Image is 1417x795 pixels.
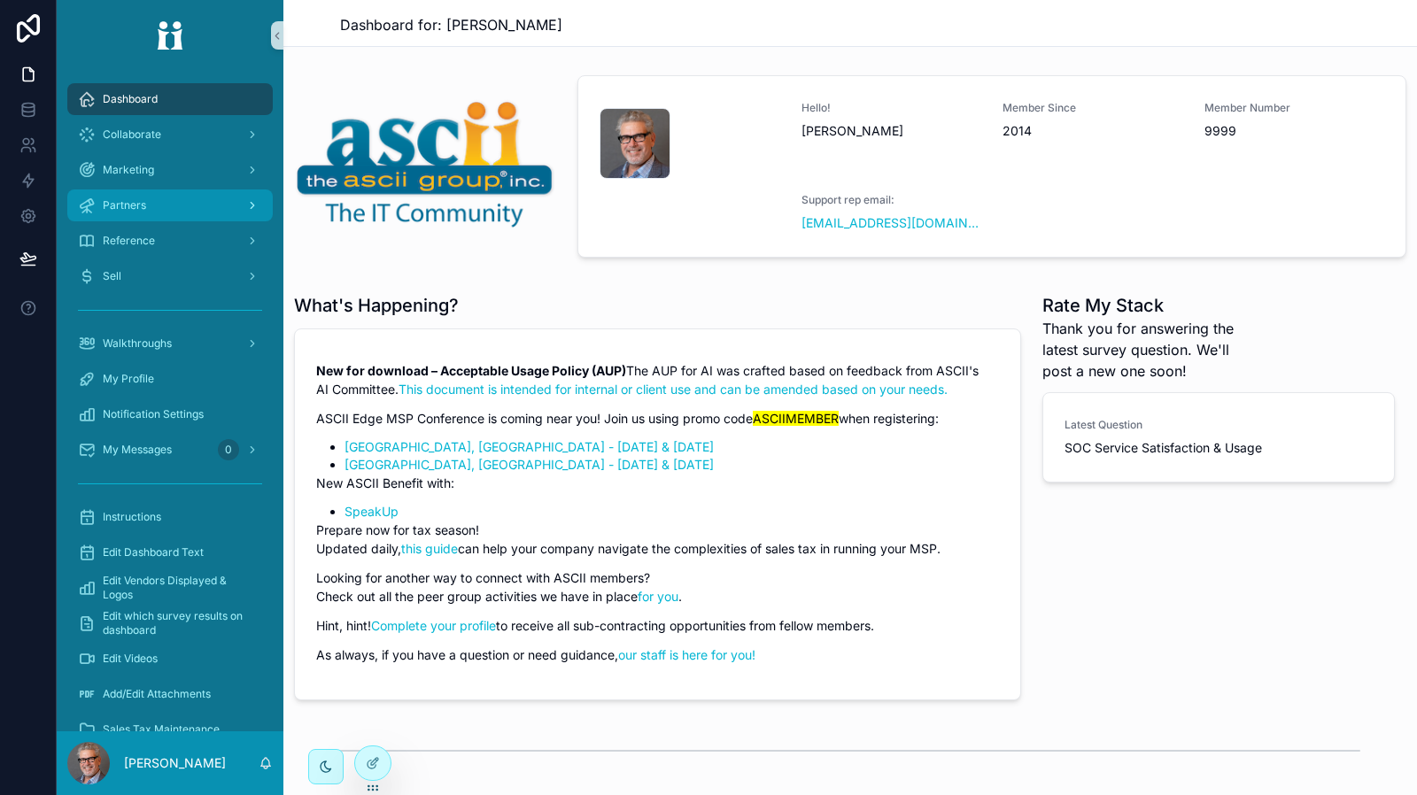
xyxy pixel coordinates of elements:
span: Sales Tax Maintenance [103,722,220,737]
p: ASCII Edge MSP Conference is coming near you! Join us using promo code when registering: [316,409,999,428]
p: [PERSON_NAME] [124,754,226,772]
h1: What's Happening? [294,293,459,318]
a: Partners [67,189,273,221]
a: Edit Videos [67,643,273,675]
a: Complete your profile [371,618,496,633]
span: Edit Videos [103,652,158,666]
a: Edit which survey results on dashboard [67,607,273,639]
a: [GEOGRAPHIC_DATA], [GEOGRAPHIC_DATA] - [DATE] & [DATE] [345,457,714,472]
span: Reference [103,234,155,248]
span: [PERSON_NAME] [801,122,982,140]
span: Support rep email: [801,193,982,207]
a: Edit Vendors Displayed & Logos [67,572,273,604]
img: 19996-300ASCII_Logo-Clear.png [294,96,556,229]
span: Edit which survey results on dashboard [103,609,255,637]
p: Hint, hint! to receive all sub-contracting opportunities from fellow members. [316,616,999,635]
span: Member Since [1003,101,1183,115]
p: As always, if you have a question or need guidance, [316,645,999,664]
strong: New for download – Acceptable Usage Policy (AUP) [316,363,626,378]
div: scrollable content [57,71,283,731]
img: App logo [145,21,195,50]
a: Walkthroughs [67,328,273,359]
span: SOC Service Satisfaction & Usage [1065,439,1373,457]
span: Hello! [801,101,982,115]
span: Dashboard for: [PERSON_NAME] [340,14,562,35]
a: Sell [67,260,273,292]
span: Marketing [103,163,154,177]
span: My Profile [103,372,154,386]
a: Sales Tax Maintenance [67,714,273,745]
p: New ASCII Benefit with: [316,474,999,492]
span: Edit Dashboard Text [103,545,204,560]
span: 9999 [1204,122,1385,140]
span: Sell [103,269,121,283]
span: Member Number [1204,101,1385,115]
span: Walkthroughs [103,336,172,351]
a: Marketing [67,154,273,186]
a: This document is intended for internal or client use and can be amended based on your needs. [399,382,948,397]
a: Add/Edit Attachments [67,678,273,710]
span: Partners [103,198,146,212]
span: My Messages [103,443,172,457]
a: My Messages0 [67,434,273,466]
a: Notification Settings [67,398,273,430]
p: Looking for another way to connect with ASCII members? Check out all the peer group activities we... [316,568,999,606]
mark: ASCIIMEMBER [753,411,839,426]
a: My Profile [67,363,273,395]
h1: Rate My Stack [1042,293,1262,318]
a: SpeakUp [345,504,399,519]
a: [GEOGRAPHIC_DATA], [GEOGRAPHIC_DATA] - [DATE] & [DATE] [345,439,714,454]
a: Collaborate [67,119,273,151]
span: Notification Settings [103,407,204,421]
span: Thank you for answering the latest survey question. We'll post a new one soon! [1042,318,1262,382]
p: The AUP for AI was crafted based on feedback from ASCII's AI Committee. [316,361,999,398]
a: Dashboard [67,83,273,115]
span: Collaborate [103,127,161,142]
span: Instructions [103,510,161,524]
span: Edit Vendors Displayed & Logos [103,574,255,602]
span: 2014 [1003,122,1183,140]
a: Instructions [67,501,273,533]
div: 0 [218,439,239,460]
span: Latest Question [1065,418,1373,432]
a: Reference [67,225,273,257]
a: for you [638,589,678,604]
span: Dashboard [103,92,158,106]
a: our staff is here for you! [618,647,755,662]
a: [EMAIL_ADDRESS][DOMAIN_NAME] [801,214,982,232]
p: Prepare now for tax season! Updated daily, can help your company navigate the complexities of sal... [316,521,999,558]
span: Add/Edit Attachments [103,687,211,701]
a: Edit Dashboard Text [67,536,273,568]
a: this guide [401,541,458,556]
